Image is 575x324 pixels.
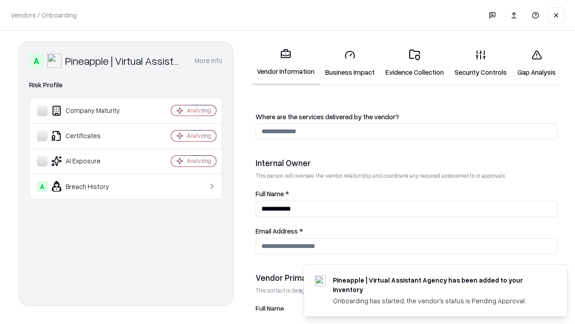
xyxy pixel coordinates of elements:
p: Vendors / Onboarding [11,10,77,20]
label: Email Address * [256,228,557,234]
div: Internal Owner [256,157,557,168]
div: Analyzing [187,132,211,139]
label: Full Name * [256,190,557,197]
button: More info [195,53,222,69]
div: Breach History [37,181,144,192]
img: trypineapple.com [315,275,326,286]
label: Where are the services delivered by the vendor? [256,113,557,120]
div: Vendor Primary Contact [256,272,557,283]
div: Pineapple | Virtual Assistant Agency has been added to your inventory [333,275,546,294]
a: Gap Analysis [512,42,561,84]
div: AI Exposure [37,156,144,166]
div: Pineapple | Virtual Assistant Agency [65,54,184,68]
div: A [29,54,44,68]
a: Business Impact [320,42,380,84]
p: This contact is designated to receive the assessment request from Shift [256,287,557,294]
div: Analyzing [187,107,211,114]
a: Vendor Information [252,41,320,85]
div: Certificates [37,130,144,141]
div: Analyzing [187,157,211,165]
label: Full Name [256,305,557,312]
div: A [37,181,48,192]
p: This person will oversee the vendor relationship and coordinate any required assessments or appro... [256,172,557,180]
div: Risk Profile [29,80,222,90]
img: Pineapple | Virtual Assistant Agency [47,54,62,68]
div: Onboarding has started, the vendor's status is Pending Approval. [333,296,546,306]
a: Security Controls [449,42,512,84]
div: Company Maturity [37,105,144,116]
a: Evidence Collection [380,42,449,84]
